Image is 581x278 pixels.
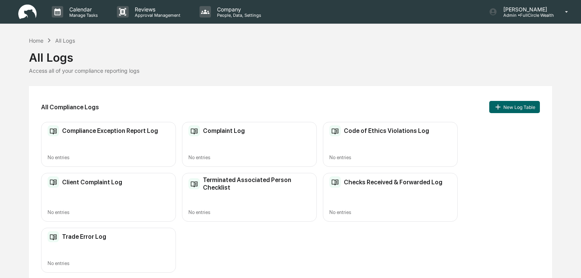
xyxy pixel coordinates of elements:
img: Compliance Log Table Icon [48,231,59,243]
div: No entries [48,155,169,160]
img: logo [18,5,37,19]
p: Company [211,6,265,13]
img: Compliance Log Table Icon [329,176,341,188]
div: No entries [48,209,169,215]
img: Compliance Log Table Icon [188,125,200,137]
img: Compliance Log Table Icon [329,125,341,137]
p: People, Data, Settings [211,13,265,18]
img: Compliance Log Table Icon [48,125,59,137]
h2: Checks Received & Forwarded Log [344,179,442,186]
img: Compliance Log Table Icon [188,178,200,190]
button: New Log Table [489,101,539,113]
p: Reviews [129,6,184,13]
div: No entries [329,209,451,215]
p: Admin • FullCircle Wealth [497,13,554,18]
img: Compliance Log Table Icon [48,176,59,188]
div: Access all of your compliance reporting logs [29,67,552,74]
p: Manage Tasks [63,13,102,18]
div: No entries [188,209,310,215]
h2: All Compliance Logs [41,104,99,111]
h2: Complaint Log [203,127,245,134]
p: [PERSON_NAME] [497,6,554,13]
h2: Trade Error Log [62,233,106,240]
div: No entries [48,260,169,266]
h2: Terminated Associated Person Checklist [203,176,310,191]
p: Approval Management [129,13,184,18]
div: No entries [329,155,451,160]
h2: Client Complaint Log [62,179,122,186]
div: Home [29,37,43,44]
h2: Code of Ethics Violations Log [344,127,429,134]
div: All Logs [29,45,552,64]
h2: Compliance Exception Report Log [62,127,158,134]
div: No entries [188,155,310,160]
div: All Logs [55,37,75,44]
p: Calendar [63,6,102,13]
